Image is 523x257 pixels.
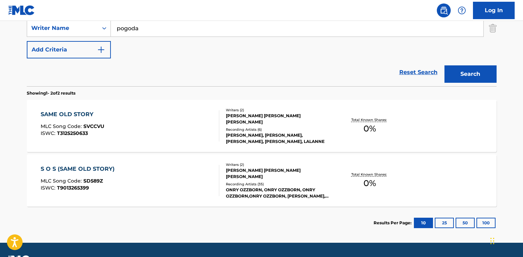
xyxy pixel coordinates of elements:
[57,185,89,191] span: T9013265399
[414,218,433,228] button: 10
[363,122,376,135] span: 0 %
[41,178,83,184] span: MLC Song Code :
[351,172,389,177] p: Total Known Shares:
[226,162,331,167] div: Writers ( 2 )
[27,100,497,152] a: SAME OLD STORYMLC Song Code:SVCCVUISWC:T3125250633Writers (2)[PERSON_NAME] [PERSON_NAME] [PERSON_...
[41,130,57,136] span: ISWC :
[374,220,413,226] p: Results Per Page:
[226,182,331,187] div: Recording Artists ( 35 )
[27,41,111,58] button: Add Criteria
[83,123,104,129] span: SVCCVU
[8,5,35,15] img: MLC Logo
[226,127,331,132] div: Recording Artists ( 6 )
[226,132,331,145] div: [PERSON_NAME], [PERSON_NAME], [PERSON_NAME], [PERSON_NAME], LALANNE
[444,65,497,83] button: Search
[455,3,469,17] div: Help
[226,107,331,113] div: Writers ( 2 )
[476,218,496,228] button: 100
[41,185,57,191] span: ISWC :
[41,110,104,119] div: SAME OLD STORY
[27,154,497,207] a: S O S (SAME OLD STORY)MLC Song Code:SD589ZISWC:T9013265399Writers (2)[PERSON_NAME] [PERSON_NAME] ...
[41,123,83,129] span: MLC Song Code :
[226,187,331,199] div: ONRY OZZBORN, ONRY OZZBORN, ONRY OZZBORN,ONRY OZZBORN, [PERSON_NAME], [PERSON_NAME]
[97,46,105,54] img: 9d2ae6d4665cec9f34b9.svg
[351,117,389,122] p: Total Known Shares:
[488,224,523,257] iframe: Chat Widget
[226,167,331,180] div: [PERSON_NAME] [PERSON_NAME] [PERSON_NAME]
[396,65,441,80] a: Reset Search
[473,2,515,19] a: Log In
[83,178,103,184] span: SD589Z
[363,177,376,190] span: 0 %
[435,218,454,228] button: 25
[458,6,466,15] img: help
[490,231,495,251] div: Drag
[456,218,475,228] button: 50
[489,19,497,37] img: Delete Criterion
[31,24,94,32] div: Writer Name
[437,3,451,17] a: Public Search
[57,130,88,136] span: T3125250633
[27,90,75,96] p: Showing 1 - 2 of 2 results
[41,165,118,173] div: S O S (SAME OLD STORY)
[440,6,448,15] img: search
[226,113,331,125] div: [PERSON_NAME] [PERSON_NAME] [PERSON_NAME]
